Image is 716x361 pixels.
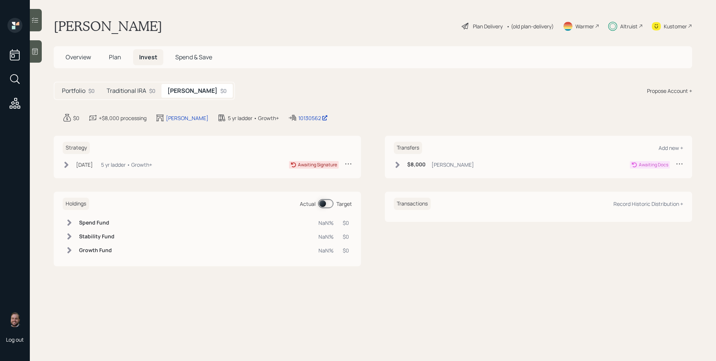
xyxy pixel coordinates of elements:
div: $0 [88,87,95,95]
img: james-distasi-headshot.png [7,312,22,327]
div: Kustomer [664,22,687,30]
div: [PERSON_NAME] [166,114,208,122]
div: $0 [343,233,349,241]
div: Propose Account + [647,87,692,95]
div: Record Historic Distribution + [613,200,683,207]
div: 5 yr ladder • Growth+ [228,114,279,122]
div: +$8,000 processing [99,114,147,122]
div: NaN% [318,219,334,227]
span: Invest [139,53,157,61]
h5: Portfolio [62,87,85,94]
div: Actual [300,200,315,208]
div: $0 [220,87,227,95]
span: Spend & Save [175,53,212,61]
h5: Traditional IRA [107,87,146,94]
h6: Growth Fund [79,247,114,254]
h6: $8,000 [407,161,425,168]
div: 10130562 [298,114,328,122]
h6: Strategy [63,142,90,154]
div: Log out [6,336,24,343]
div: 5 yr ladder • Growth+ [101,161,152,169]
div: Plan Delivery [473,22,503,30]
div: Warmer [575,22,594,30]
div: $0 [343,219,349,227]
div: NaN% [318,247,334,254]
div: $0 [343,247,349,254]
div: [PERSON_NAME] [431,161,474,169]
div: [DATE] [76,161,93,169]
div: Target [336,200,352,208]
h1: [PERSON_NAME] [54,18,162,34]
div: Altruist [620,22,638,30]
div: $0 [149,87,156,95]
div: NaN% [318,233,334,241]
span: Overview [66,53,91,61]
h5: [PERSON_NAME] [167,87,217,94]
div: • (old plan-delivery) [506,22,554,30]
div: Awaiting Signature [298,161,337,168]
div: Awaiting Docs [639,161,668,168]
h6: Transfers [394,142,422,154]
div: Add new + [659,144,683,151]
h6: Transactions [394,198,431,210]
span: Plan [109,53,121,61]
h6: Stability Fund [79,233,114,240]
h6: Holdings [63,198,89,210]
div: $0 [73,114,79,122]
h6: Spend Fund [79,220,114,226]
